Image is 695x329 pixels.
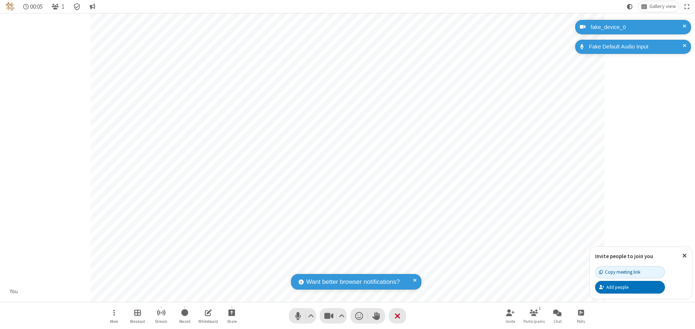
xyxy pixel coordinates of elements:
[320,308,347,324] button: Stop video (⌘+Shift+V)
[682,1,692,12] button: Fullscreen
[624,1,636,12] button: Using system theme
[500,305,521,326] button: Invite participants (⌘+Shift+I)
[306,308,316,324] button: Audio settings
[110,319,118,324] span: More
[30,3,43,10] span: 00:05
[7,287,21,296] div: You
[547,305,568,326] button: Open chat
[677,247,692,265] button: Close popover
[227,319,237,324] span: Share
[599,269,640,275] div: Copy meeting link
[595,253,653,260] label: Invite people to join you
[221,305,243,326] button: Start sharing
[289,308,316,324] button: Mute (⌘+Shift+A)
[130,319,145,324] span: Breakout
[649,4,676,9] span: Gallery view
[150,305,172,326] button: Start streaming
[62,3,64,10] span: 1
[350,308,368,324] button: Send a reaction
[586,43,686,51] div: Fake Default Audio Input
[553,319,562,324] span: Chat
[337,308,347,324] button: Video setting
[103,305,125,326] button: Open menu
[506,319,515,324] span: Invite
[198,319,218,324] span: Whiteboard
[570,305,592,326] button: Open poll
[306,277,400,287] span: Want better browser notifications?
[49,1,67,12] button: Open participant list
[155,319,167,324] span: Stream
[20,1,46,12] div: Timer
[523,305,545,326] button: Open participant list
[523,319,545,324] span: Participants
[595,281,665,293] button: Add people
[6,2,14,11] img: QA Selenium DO NOT DELETE OR CHANGE
[537,305,543,312] div: 1
[389,308,406,324] button: End or leave meeting
[127,305,148,326] button: Manage Breakout Rooms
[70,1,84,12] div: Meeting details Encryption enabled
[368,308,385,324] button: Raise hand
[588,23,686,31] div: fake_device_0
[595,266,665,278] button: Copy meeting link
[179,319,190,324] span: Record
[577,319,585,324] span: Polls
[174,305,195,326] button: Start recording
[197,305,219,326] button: Open shared whiteboard
[87,1,98,12] button: Conversation
[638,1,679,12] button: Change layout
